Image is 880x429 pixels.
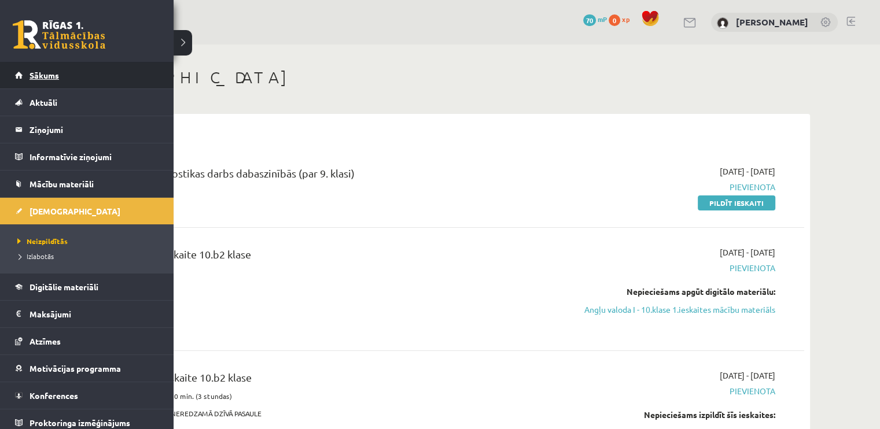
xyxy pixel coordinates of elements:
[698,195,775,210] a: Pildīt ieskaiti
[30,70,59,80] span: Sākums
[30,97,57,108] span: Aktuāli
[30,390,78,401] span: Konferences
[15,382,159,409] a: Konferences
[14,236,162,246] a: Neizpildītās
[15,171,159,197] a: Mācību materiāli
[30,363,121,373] span: Motivācijas programma
[30,417,130,428] span: Proktoringa izmēģinājums
[30,336,61,346] span: Atzīmes
[609,14,620,26] span: 0
[30,116,159,143] legend: Ziņojumi
[583,14,607,24] a: 70 mP
[15,89,159,116] a: Aktuāli
[717,17,728,29] img: Dāvids Meņšovs
[30,179,94,189] span: Mācību materiāli
[14,252,54,261] span: Izlabotās
[720,165,775,177] span: [DATE] - [DATE]
[87,165,540,187] div: 10.b2 klases diagnostikas darbs dabaszinībās (par 9. klasi)
[15,116,159,143] a: Ziņojumi
[30,143,159,170] legend: Informatīvie ziņojumi
[736,16,808,28] a: [PERSON_NAME]
[15,328,159,354] a: Atzīmes
[87,369,540,391] div: Dabaszinības 1. ieskaite 10.b2 klase
[87,408,540,419] p: Tēma: PASAULE AP MUMS. NEREDZAMĀ DZĪVĀ PASAULE
[583,14,596,26] span: 70
[557,409,775,421] div: Nepieciešams izpildīt šīs ieskaites:
[30,301,159,327] legend: Maksājumi
[622,14,629,24] span: xp
[87,246,540,268] div: Angļu valoda 1. ieskaite 10.b2 klase
[14,251,162,261] a: Izlabotās
[557,304,775,316] a: Angļu valoda I - 10.klase 1.ieskaites mācību materiāls
[720,369,775,382] span: [DATE] - [DATE]
[13,20,105,49] a: Rīgas 1. Tālmācības vidusskola
[15,355,159,382] a: Motivācijas programma
[15,273,159,300] a: Digitālie materiāli
[609,14,635,24] a: 0 xp
[14,236,68,246] span: Neizpildītās
[598,14,607,24] span: mP
[15,198,159,224] a: [DEMOGRAPHIC_DATA]
[87,391,540,401] p: Ieskaites pildīšanas laiks 180 min. (3 stundas)
[557,385,775,397] span: Pievienota
[30,206,120,216] span: [DEMOGRAPHIC_DATA]
[720,246,775,258] span: [DATE] - [DATE]
[30,282,98,292] span: Digitālie materiāli
[557,286,775,298] div: Nepieciešams apgūt digitālo materiālu:
[557,262,775,274] span: Pievienota
[15,143,159,170] a: Informatīvie ziņojumi
[15,301,159,327] a: Maksājumi
[557,181,775,193] span: Pievienota
[15,62,159,88] a: Sākums
[69,68,810,87] h1: [DEMOGRAPHIC_DATA]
